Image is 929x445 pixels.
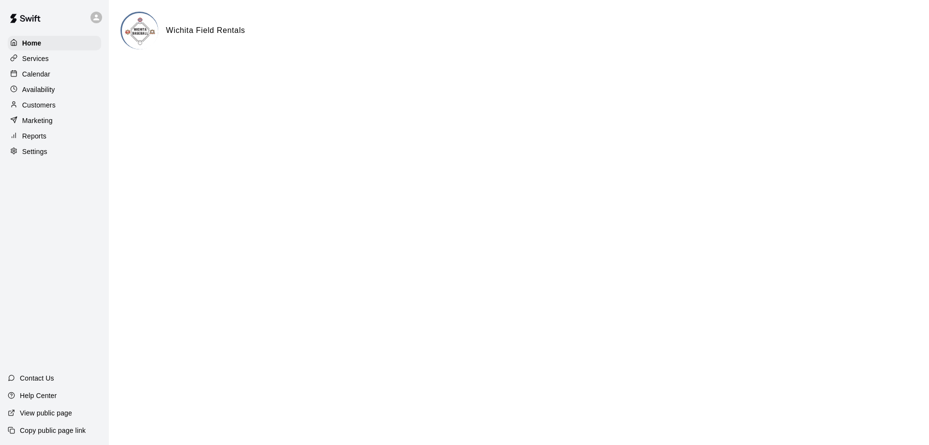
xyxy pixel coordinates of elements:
a: Services [8,51,101,66]
img: Wichita Field Rentals logo [122,13,158,49]
h6: Wichita Field Rentals [166,24,245,37]
a: Calendar [8,67,101,81]
p: Help Center [20,391,57,400]
p: Customers [22,100,56,110]
p: Availability [22,85,55,94]
a: Settings [8,144,101,159]
a: Customers [8,98,101,112]
a: Reports [8,129,101,143]
p: Reports [22,131,46,141]
p: Services [22,54,49,63]
a: Marketing [8,113,101,128]
p: Home [22,38,42,48]
p: Settings [22,147,47,156]
p: Copy public page link [20,426,86,435]
p: Contact Us [20,373,54,383]
p: Calendar [22,69,50,79]
a: Availability [8,82,101,97]
p: View public page [20,408,72,418]
a: Home [8,36,101,50]
p: Marketing [22,116,53,125]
